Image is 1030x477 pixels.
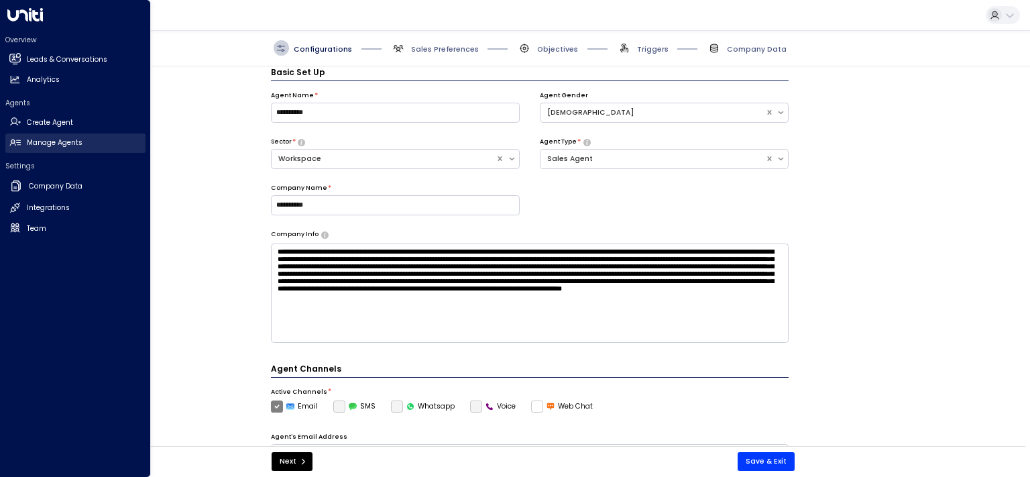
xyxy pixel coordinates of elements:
label: Agent Type [540,138,577,147]
label: Sector [271,138,292,147]
h2: Team [27,223,46,234]
button: Next [272,452,312,471]
h2: Company Data [29,181,82,192]
span: Triggers [637,44,669,54]
div: To activate this channel, please go to the Integrations page [470,401,516,413]
h2: Leads & Conversations [27,54,107,65]
button: Save & Exit [738,452,795,471]
a: Integrations [5,199,146,218]
div: To activate this channel, please go to the Integrations page [391,401,455,413]
h2: Settings [5,161,146,171]
button: Select whether your copilot will handle inquiries directly from leads or from brokers representin... [583,139,591,146]
a: Create Agent [5,113,146,132]
div: Sales Agent [547,154,758,164]
a: Leads & Conversations [5,50,146,69]
div: To activate this channel, please go to the Integrations page [333,401,376,413]
div: Workspace [278,154,490,164]
label: Agent's Email Address [271,433,347,442]
label: Voice [470,401,516,413]
h2: Agents [5,98,146,108]
label: Active Channels [271,388,327,397]
h2: Analytics [27,74,60,85]
label: Web Chat [531,401,593,413]
label: Company Info [271,230,319,240]
label: Whatsapp [391,401,455,413]
label: Agent Name [271,91,314,101]
h2: Overview [5,35,146,45]
label: Agent Gender [540,91,588,101]
h3: Basic Set Up [271,66,789,81]
span: Sales Preferences [411,44,479,54]
span: Configurations [294,44,352,54]
a: Company Data [5,176,146,197]
label: SMS [333,401,376,413]
h2: Manage Agents [27,138,82,148]
h4: Agent Channels [271,363,789,378]
a: Team [5,219,146,238]
h2: Create Agent [27,117,73,128]
button: Provide a brief overview of your company, including your industry, products or services, and any ... [321,231,329,238]
h2: Integrations [27,203,70,213]
label: Company Name [271,184,327,193]
a: Analytics [5,70,146,90]
span: Objectives [537,44,578,54]
label: Email [271,401,319,413]
div: [DEMOGRAPHIC_DATA] [547,107,758,118]
button: Select whether your copilot will handle inquiries directly from leads or from brokers representin... [298,139,305,146]
a: Manage Agents [5,134,146,153]
span: Company Data [727,44,787,54]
